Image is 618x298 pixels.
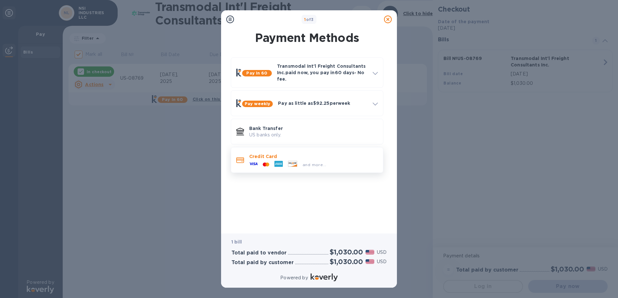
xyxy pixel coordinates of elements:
[249,125,378,132] p: Bank Transfer
[330,248,363,256] h2: $1,030.00
[249,153,378,160] p: Credit Card
[231,250,287,256] h3: Total paid to vendor
[231,260,294,266] h3: Total paid by customer
[277,63,368,82] p: Transmodal Int'l Freight Consultants Inc. paid now, you pay in 60 days - No fee.
[245,101,270,106] b: Pay weekly
[304,17,314,22] b: of 3
[311,273,338,281] img: Logo
[249,132,378,138] p: US banks only.
[231,239,242,244] b: 1 bill
[377,258,387,265] p: USD
[303,162,326,167] span: and more...
[304,17,306,22] span: 1
[246,71,267,75] b: Pay in 60
[366,250,374,254] img: USD
[280,274,308,281] p: Powered by
[377,249,387,256] p: USD
[278,100,368,106] p: Pay as little as $92.25 per week
[366,259,374,264] img: USD
[229,31,385,45] h1: Payment Methods
[330,258,363,266] h2: $1,030.00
